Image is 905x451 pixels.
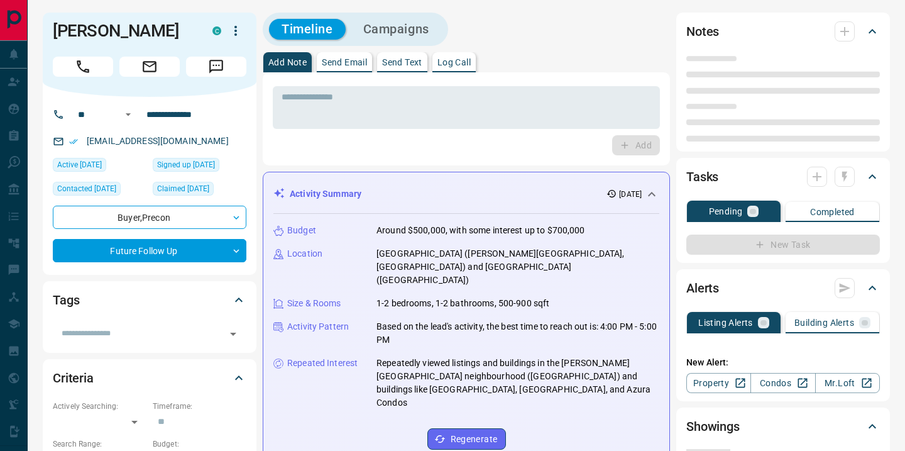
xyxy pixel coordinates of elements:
div: condos.ca [212,26,221,35]
p: [GEOGRAPHIC_DATA] ([PERSON_NAME][GEOGRAPHIC_DATA], [GEOGRAPHIC_DATA]) and [GEOGRAPHIC_DATA] ([GEO... [376,247,659,287]
div: Thu Apr 06 2023 [153,182,246,199]
p: New Alert: [686,356,880,369]
h2: Notes [686,21,719,42]
p: Size & Rooms [287,297,341,310]
p: Completed [810,208,855,216]
h2: Alerts [686,278,719,298]
a: Condos [750,373,815,393]
span: Email [119,57,180,77]
div: Fri Oct 03 2025 [53,158,146,175]
button: Open [121,107,136,122]
div: Buyer , Precon [53,206,246,229]
a: [EMAIL_ADDRESS][DOMAIN_NAME] [87,136,229,146]
h2: Showings [686,416,740,437]
p: Log Call [437,58,471,67]
span: Contacted [DATE] [57,182,116,195]
div: Criteria [53,363,246,393]
button: Timeline [269,19,346,40]
span: Signed up [DATE] [157,159,215,171]
p: Activity Pattern [287,320,349,333]
p: Around $500,000, with some interest up to $700,000 [376,224,585,237]
button: Campaigns [351,19,442,40]
div: Showings [686,411,880,442]
div: Tags [53,285,246,315]
button: Open [224,325,242,343]
p: Search Range: [53,438,146,450]
h2: Tags [53,290,79,310]
div: Notes [686,16,880,47]
p: Repeated Interest [287,357,358,370]
h2: Criteria [53,368,94,388]
p: Location [287,247,322,260]
button: Regenerate [427,428,506,450]
p: Send Email [322,58,367,67]
span: Message [186,57,246,77]
p: Add Note [268,58,307,67]
p: Activity Summary [290,187,361,201]
span: Active [DATE] [57,159,102,171]
div: Thu Sep 04 2025 [53,182,146,199]
p: [DATE] [619,189,642,200]
h2: Tasks [686,167,718,187]
p: Timeframe: [153,401,246,412]
a: Mr.Loft [815,373,880,393]
div: Fri May 27 2016 [153,158,246,175]
p: Listing Alerts [698,318,753,327]
span: Call [53,57,113,77]
div: Future Follow Up [53,239,246,262]
div: Alerts [686,273,880,303]
p: Budget [287,224,316,237]
div: Activity Summary[DATE] [273,182,659,206]
p: 1-2 bedrooms, 1-2 bathrooms, 500-900 sqft [376,297,549,310]
a: Property [686,373,751,393]
span: Claimed [DATE] [157,182,209,195]
p: Send Text [382,58,422,67]
p: Building Alerts [794,318,854,327]
h1: [PERSON_NAME] [53,21,194,41]
div: Tasks [686,162,880,192]
p: Repeatedly viewed listings and buildings in the [PERSON_NAME][GEOGRAPHIC_DATA] neighbourhood ([GE... [376,357,659,409]
p: Budget: [153,438,246,450]
p: Actively Searching: [53,401,146,412]
p: Pending [709,207,743,216]
p: Based on the lead's activity, the best time to reach out is: 4:00 PM - 5:00 PM [376,320,659,347]
svg: Email Verified [69,137,78,146]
